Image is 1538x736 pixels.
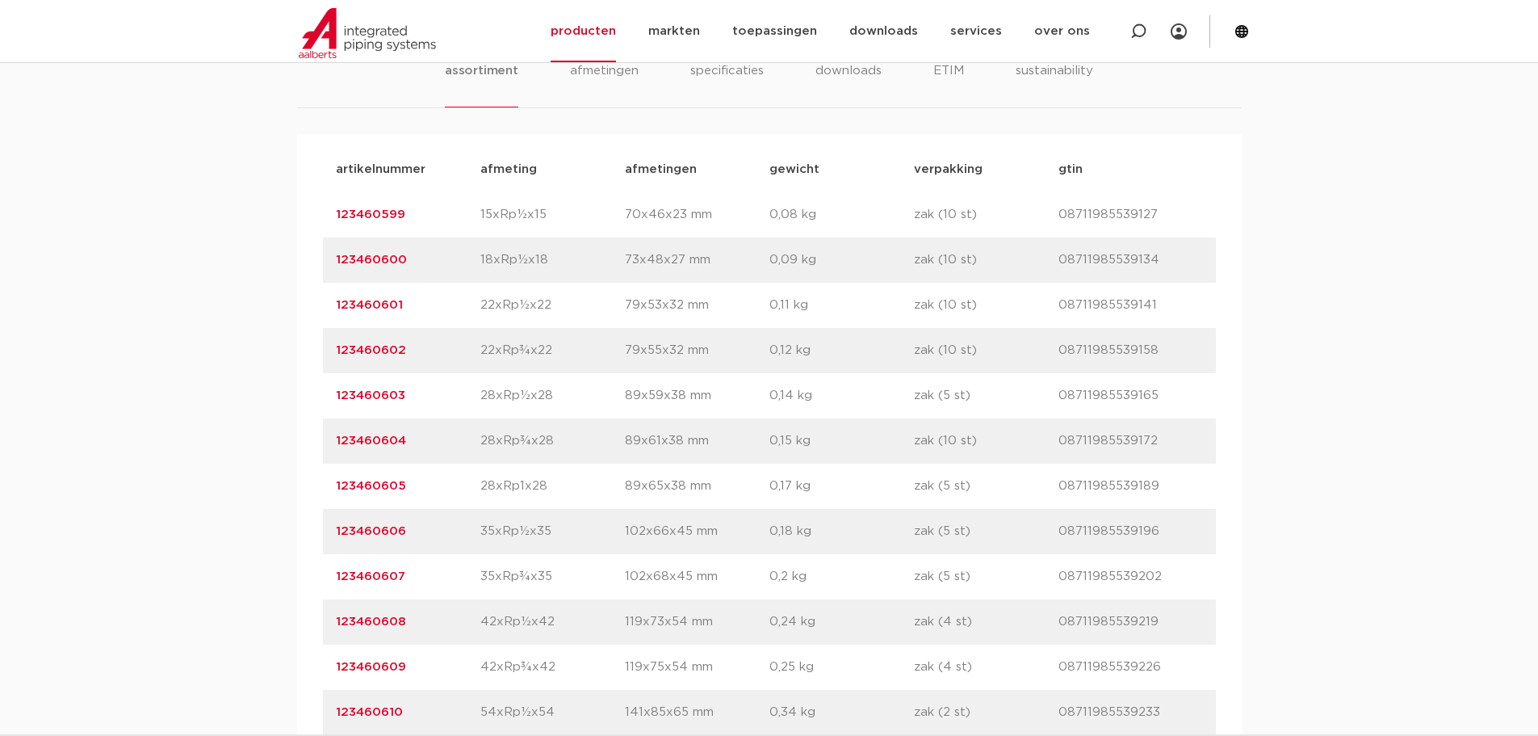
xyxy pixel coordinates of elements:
p: 08711985539172 [1058,431,1203,451]
p: 35xRp½x35 [480,522,625,541]
li: specificaties [690,61,764,107]
p: 79x53x32 mm [625,296,769,315]
p: zak (5 st) [914,522,1058,541]
p: zak (10 st) [914,205,1058,225]
a: 123460608 [336,616,406,628]
p: 42xRp¾x42 [480,658,625,677]
a: 123460610 [336,706,403,718]
p: 08711985539134 [1058,250,1203,270]
p: 119x73x54 mm [625,612,769,632]
p: 0,11 kg [769,296,914,315]
p: verpakking [914,160,1058,179]
p: 22xRp½x22 [480,296,625,315]
a: 123460603 [336,389,405,402]
p: 0,34 kg [769,703,914,722]
p: 70x46x23 mm [625,205,769,225]
li: assortiment [445,61,518,107]
a: 123460605 [336,480,406,492]
p: afmeting [480,160,625,179]
p: 0,08 kg [769,205,914,225]
p: gtin [1058,160,1203,179]
p: 102x66x45 mm [625,522,769,541]
p: 0,15 kg [769,431,914,451]
p: zak (10 st) [914,250,1058,270]
p: 08711985539189 [1058,477,1203,496]
p: 08711985539141 [1058,296,1203,315]
p: zak (4 st) [914,612,1058,632]
p: afmetingen [625,160,769,179]
a: 123460606 [336,525,406,537]
li: afmetingen [570,61,639,107]
p: 08711985539165 [1058,386,1203,406]
p: 89x61x38 mm [625,431,769,451]
a: 123460600 [336,254,407,266]
p: 89x65x38 mm [625,477,769,496]
p: zak (10 st) [914,431,1058,451]
p: gewicht [769,160,914,179]
p: 0,17 kg [769,477,914,496]
p: 08711985539127 [1058,205,1203,225]
p: 35xRp¾x35 [480,567,625,587]
p: zak (5 st) [914,477,1058,496]
a: 123460599 [336,208,405,221]
p: 0,25 kg [769,658,914,677]
p: 79x55x32 mm [625,341,769,360]
p: 0,14 kg [769,386,914,406]
p: zak (5 st) [914,386,1058,406]
p: 89x59x38 mm [625,386,769,406]
a: 123460604 [336,435,406,447]
p: 08711985539158 [1058,341,1203,360]
p: artikelnummer [336,160,480,179]
a: 123460609 [336,661,406,673]
p: 08711985539196 [1058,522,1203,541]
p: 119x75x54 mm [625,658,769,677]
p: 0,09 kg [769,250,914,270]
p: 22xRp¾x22 [480,341,625,360]
li: sustainability [1016,61,1093,107]
li: downloads [815,61,882,107]
p: zak (4 st) [914,658,1058,677]
p: 08711985539226 [1058,658,1203,677]
p: 08711985539219 [1058,612,1203,632]
p: 28xRp1x28 [480,477,625,496]
p: 0,2 kg [769,567,914,587]
a: 123460602 [336,344,406,356]
p: 08711985539202 [1058,567,1203,587]
p: zak (10 st) [914,341,1058,360]
p: zak (5 st) [914,567,1058,587]
p: zak (10 st) [914,296,1058,315]
p: 15xRp½x15 [480,205,625,225]
li: ETIM [933,61,964,107]
a: 123460607 [336,570,405,582]
p: 42xRp½x42 [480,612,625,632]
p: 73x48x27 mm [625,250,769,270]
p: 0,12 kg [769,341,914,360]
p: zak (2 st) [914,703,1058,722]
a: 123460601 [336,299,403,311]
p: 54xRp½x54 [480,703,625,722]
p: 28xRp½x28 [480,386,625,406]
p: 0,18 kg [769,522,914,541]
p: 18xRp½x18 [480,250,625,270]
p: 102x68x45 mm [625,567,769,587]
p: 141x85x65 mm [625,703,769,722]
p: 0,24 kg [769,612,914,632]
p: 28xRp¾x28 [480,431,625,451]
p: 08711985539233 [1058,703,1203,722]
